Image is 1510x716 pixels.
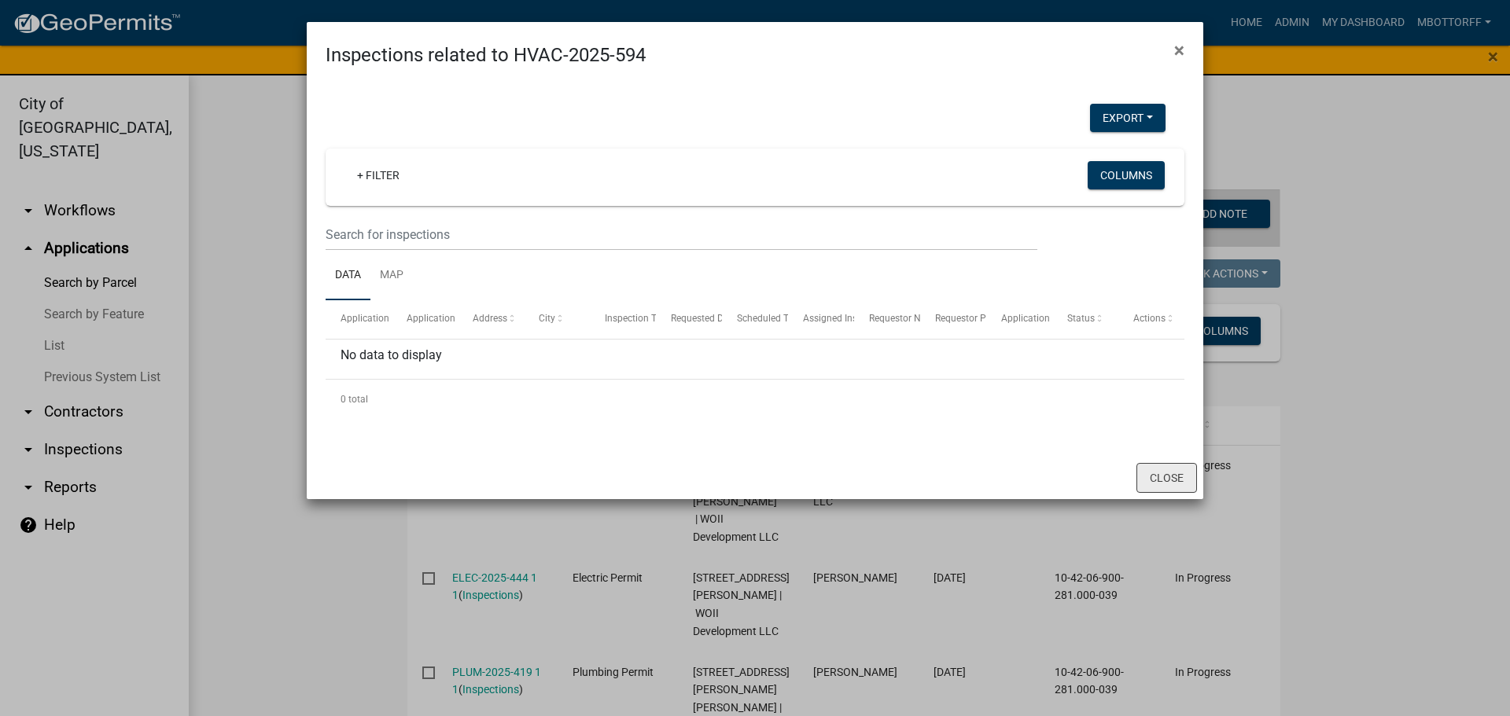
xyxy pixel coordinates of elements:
datatable-header-cell: Requestor Phone [920,300,986,338]
span: Application Description [1001,313,1100,324]
a: + Filter [344,161,412,189]
datatable-header-cell: Application Type [392,300,458,338]
span: Inspection Type [605,313,672,324]
span: Address [473,313,507,324]
span: Actions [1133,313,1166,324]
datatable-header-cell: Scheduled Time [722,300,788,338]
datatable-header-cell: Address [458,300,524,338]
span: Requestor Name [869,313,940,324]
span: Scheduled Time [737,313,805,324]
button: Close [1162,28,1197,72]
datatable-header-cell: Application [326,300,392,338]
button: Export [1090,104,1166,132]
a: Map [370,251,413,301]
datatable-header-cell: Requestor Name [854,300,920,338]
span: Application Type [407,313,478,324]
datatable-header-cell: Inspection Type [590,300,656,338]
h4: Inspections related to HVAC-2025-594 [326,41,646,69]
span: Requestor Phone [935,313,1007,324]
button: Columns [1088,161,1165,189]
span: × [1174,39,1184,61]
span: Application [341,313,389,324]
datatable-header-cell: Application Description [986,300,1052,338]
span: City [539,313,555,324]
a: Data [326,251,370,301]
div: 0 total [326,380,1184,419]
datatable-header-cell: Actions [1118,300,1184,338]
button: Close [1136,463,1197,493]
datatable-header-cell: Status [1052,300,1118,338]
datatable-header-cell: Requested Date [656,300,722,338]
span: Requested Date [671,313,737,324]
span: Status [1067,313,1095,324]
input: Search for inspections [326,218,1037,251]
datatable-header-cell: City [524,300,590,338]
div: No data to display [326,340,1184,379]
span: Assigned Inspector [803,313,884,324]
datatable-header-cell: Assigned Inspector [788,300,854,338]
